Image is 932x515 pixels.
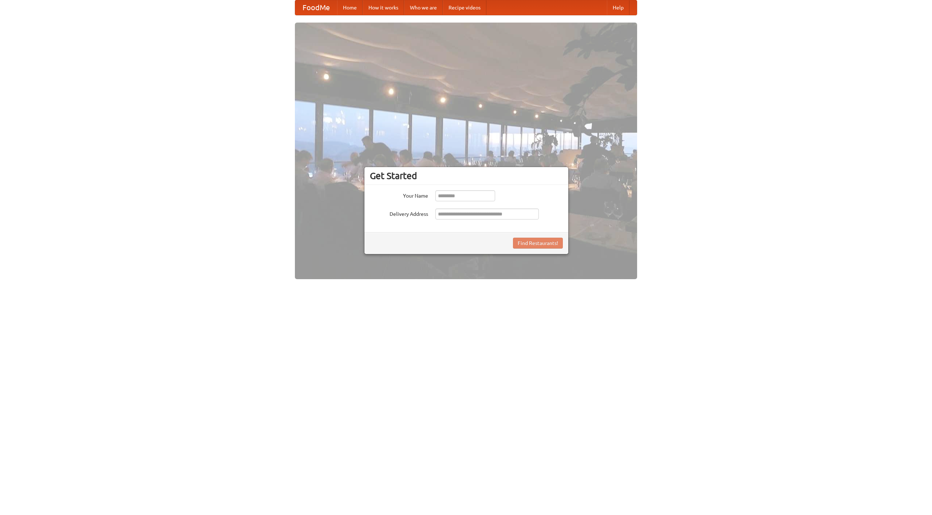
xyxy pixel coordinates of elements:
a: Help [607,0,629,15]
h3: Get Started [370,170,563,181]
a: Who we are [404,0,443,15]
button: Find Restaurants! [513,238,563,249]
a: Home [337,0,363,15]
a: How it works [363,0,404,15]
a: FoodMe [295,0,337,15]
label: Your Name [370,190,428,199]
a: Recipe videos [443,0,486,15]
label: Delivery Address [370,209,428,218]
